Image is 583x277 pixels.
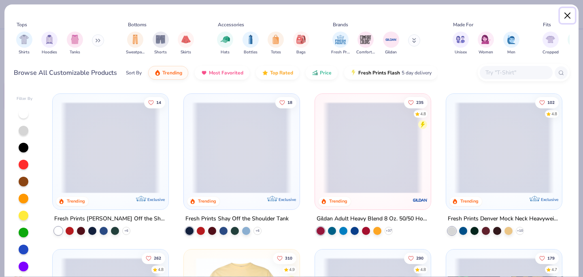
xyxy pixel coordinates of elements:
span: 262 [154,256,162,260]
div: 4.9 [289,266,295,273]
span: Shorts [154,49,167,55]
div: Fresh Prints Shay Off the Shoulder Tank [185,214,289,224]
button: filter button [126,32,145,55]
button: filter button [293,32,309,55]
span: Unisex [455,49,467,55]
span: Gildan [385,49,397,55]
img: flash.gif [350,70,357,76]
button: filter button [16,32,32,55]
button: filter button [478,32,494,55]
button: Like [404,97,428,108]
div: filter for Shirts [16,32,32,55]
img: af1e0f41-62ea-4e8f-9b2b-c8bb59fc549d [291,102,391,193]
span: Hoodies [42,49,57,55]
span: + 37 [385,228,392,233]
div: filter for Bags [293,32,309,55]
div: Accessories [218,21,244,28]
span: Men [507,49,515,55]
div: filter for Gildan [383,32,399,55]
span: Comfort Colors [356,49,375,55]
span: Hats [221,49,230,55]
button: filter button [217,32,233,55]
img: Totes Image [271,35,280,44]
span: Women [479,49,493,55]
img: Bottles Image [246,35,255,44]
div: filter for Shorts [153,32,169,55]
span: Price [320,70,332,76]
input: Try "T-Shirt" [485,68,547,77]
div: filter for Fresh Prints [331,32,350,55]
div: filter for Cropped [543,32,559,55]
button: Like [142,252,166,264]
img: Fresh Prints Image [334,34,347,46]
span: Skirts [181,49,191,55]
span: 235 [416,100,423,104]
span: + 10 [517,228,523,233]
img: Shirts Image [19,35,29,44]
img: Cropped Image [546,35,555,44]
button: Like [273,252,296,264]
span: 18 [287,100,292,104]
div: 4.8 [420,266,426,273]
span: 5 day delivery [402,68,432,78]
div: filter for Tanks [67,32,83,55]
span: 310 [285,256,292,260]
div: Made For [453,21,473,28]
span: Exclusive [540,197,558,202]
div: 4.7 [551,266,557,273]
button: filter button [268,32,284,55]
button: filter button [383,32,399,55]
div: Bottoms [128,21,147,28]
button: Like [404,252,428,264]
div: filter for Unisex [453,32,469,55]
img: trending.gif [154,70,161,76]
img: Sweatpants Image [131,35,140,44]
div: filter for Hoodies [41,32,57,55]
img: Hats Image [221,35,230,44]
div: filter for Comfort Colors [356,32,375,55]
div: Gildan Adult Heavy Blend 8 Oz. 50/50 Hooded Sweatshirt [317,214,429,224]
button: filter button [41,32,57,55]
button: Like [535,97,559,108]
button: Trending [148,66,188,80]
div: Brands [333,21,348,28]
button: filter button [178,32,194,55]
div: 4.8 [420,111,426,117]
div: Filter By [17,96,33,102]
span: Fresh Prints [331,49,350,55]
button: Fresh Prints Flash5 day delivery [344,66,438,80]
button: Close [560,8,575,23]
button: Like [535,252,559,264]
span: Bags [296,49,306,55]
span: Cropped [543,49,559,55]
button: Like [145,97,166,108]
img: Comfort Colors Image [360,34,372,46]
button: Top Rated [256,66,299,80]
img: Gildan Image [385,34,397,46]
span: Totes [271,49,281,55]
div: Browse All Customizable Products [14,68,117,78]
span: + 6 [124,228,128,233]
button: filter button [331,32,350,55]
img: Tanks Image [70,35,79,44]
span: Most Favorited [209,70,243,76]
span: 179 [547,256,555,260]
span: Top Rated [270,70,293,76]
div: Fresh Prints Denver Mock Neck Heavyweight Sweatshirt [448,214,560,224]
span: Tanks [70,49,80,55]
span: Fresh Prints Flash [358,70,400,76]
div: filter for Women [478,32,494,55]
img: Gildan logo [412,192,428,208]
button: filter button [543,32,559,55]
img: Hoodies Image [45,35,54,44]
button: filter button [243,32,259,55]
img: Skirts Image [181,35,191,44]
button: filter button [356,32,375,55]
button: filter button [67,32,83,55]
span: 102 [547,100,555,104]
button: Like [275,97,296,108]
span: Trending [162,70,182,76]
div: 4.8 [551,111,557,117]
button: Price [306,66,338,80]
div: filter for Sweatpants [126,32,145,55]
